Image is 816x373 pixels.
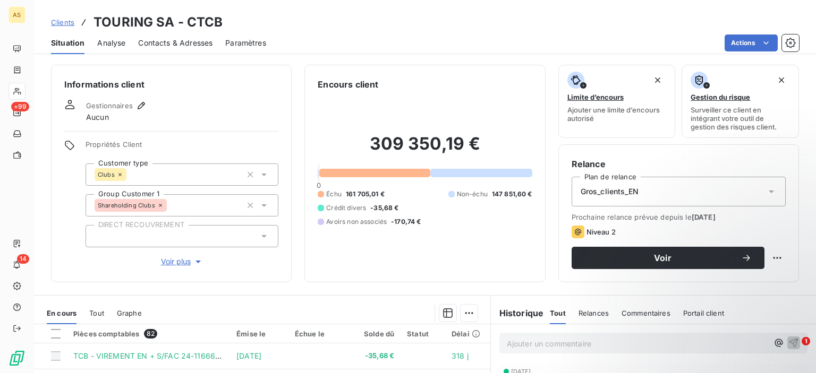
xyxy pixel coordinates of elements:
h6: Informations client [64,78,278,91]
span: Prochaine relance prévue depuis le [572,213,786,221]
span: Shareholding Clubs [98,202,155,209]
span: Tout [89,309,104,317]
button: Voir [572,247,764,269]
span: Gestion du risque [691,93,750,101]
h6: Historique [491,307,544,319]
span: Paramètres [225,38,266,48]
div: Solde dû [356,329,395,338]
div: Émise le [236,329,282,338]
div: Délai [452,329,480,338]
span: Crédit divers [326,203,366,213]
span: +99 [11,102,29,111]
input: Ajouter une valeur [126,170,135,179]
a: Clients [51,17,74,28]
span: 14 [17,254,29,264]
span: 1 [802,337,810,345]
span: Échu [326,189,342,199]
span: 0 [317,181,321,189]
div: Statut [407,329,439,338]
span: -170,74 € [391,217,421,227]
span: Voir plus [161,256,203,267]
span: Gestionnaires [86,101,133,110]
img: Logo LeanPay [8,350,25,367]
span: Tout [550,309,566,317]
span: Analyse [97,38,125,48]
div: Échue le [295,329,344,338]
span: Non-échu [457,189,488,199]
h2: 309 350,19 € [318,133,532,165]
span: Clubs [98,171,115,178]
span: Limite d’encours [567,93,624,101]
span: Gros_clients_EN [581,186,639,197]
span: Relances [579,309,609,317]
span: 318 j [452,351,469,360]
span: [DATE] [692,213,716,221]
span: 147 851,60 € [492,189,532,199]
h6: Relance [572,158,786,170]
span: TCB - VIREMENT EN + S/FAC 24-11666 DU [DATE] [73,351,256,360]
span: -35,68 € [356,351,395,361]
span: Contacts & Adresses [138,38,212,48]
button: Voir plus [86,256,278,267]
h3: TOURING SA - CTCB [93,13,223,32]
span: Voir [584,254,741,262]
span: -35,68 € [370,203,398,213]
button: Limite d’encoursAjouter une limite d’encours autorisé [558,65,676,138]
span: Ajouter une limite d’encours autorisé [567,106,667,123]
button: Gestion du risqueSurveiller ce client en intégrant votre outil de gestion des risques client. [682,65,799,138]
input: Ajouter une valeur [167,201,175,210]
span: Clients [51,18,74,27]
span: Aucun [86,112,109,123]
span: En cours [47,309,76,317]
h6: Encours client [318,78,378,91]
div: AS [8,6,25,23]
span: Graphe [117,309,142,317]
span: Surveiller ce client en intégrant votre outil de gestion des risques client. [691,106,790,131]
span: Situation [51,38,84,48]
span: Niveau 2 [586,228,616,236]
iframe: Intercom live chat [780,337,805,362]
input: Ajouter une valeur [95,231,103,241]
div: Pièces comptables [73,329,224,339]
span: 82 [144,329,157,339]
button: Actions [725,34,778,51]
span: Propriétés Client [86,140,278,155]
span: Avoirs non associés [326,217,387,227]
span: [DATE] [236,351,261,360]
span: 161 705,01 € [346,189,385,199]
